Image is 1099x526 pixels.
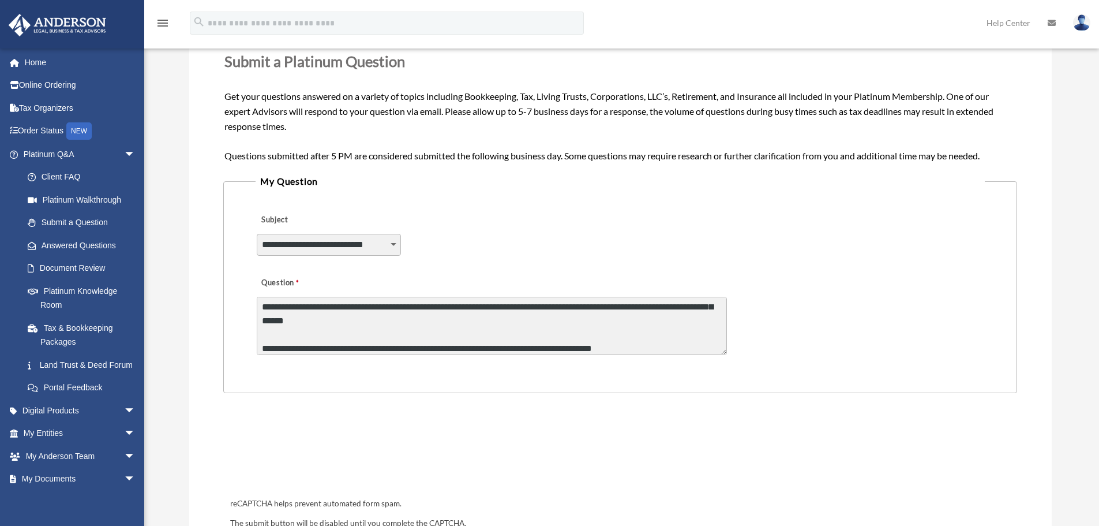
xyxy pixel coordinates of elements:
span: arrow_drop_down [124,143,147,166]
a: Submit a Question [16,211,147,234]
a: Digital Productsarrow_drop_down [8,399,153,422]
a: My Documentsarrow_drop_down [8,468,153,491]
label: Subject [257,212,366,229]
i: menu [156,16,170,30]
a: Document Review [16,257,153,280]
span: arrow_drop_down [124,422,147,446]
a: Platinum Walkthrough [16,188,153,211]
a: Land Trust & Deed Forum [16,353,153,376]
a: Order StatusNEW [8,120,153,143]
iframe: reCAPTCHA [227,429,402,474]
span: arrow_drop_down [124,445,147,468]
a: Answered Questions [16,234,153,257]
a: Tax Organizers [8,96,153,120]
a: Client FAQ [16,166,153,189]
a: Platinum Knowledge Room [16,279,153,316]
a: Platinum Q&Aarrow_drop_down [8,143,153,166]
img: Anderson Advisors Platinum Portal [5,14,110,36]
a: Online Ordering [8,74,153,97]
span: arrow_drop_down [124,399,147,423]
label: Question [257,275,346,292]
a: menu [156,20,170,30]
legend: My Question [256,173,984,189]
img: User Pic [1073,14,1090,31]
div: NEW [66,122,92,140]
i: search [193,16,205,28]
a: Portal Feedback [16,376,153,400]
a: My Entitiesarrow_drop_down [8,422,153,445]
a: My Anderson Teamarrow_drop_down [8,445,153,468]
div: reCAPTCHA helps prevent automated form spam. [226,497,1014,511]
span: arrow_drop_down [124,468,147,491]
a: Home [8,51,153,74]
span: Submit a Platinum Question [224,53,405,70]
a: Tax & Bookkeeping Packages [16,316,153,353]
